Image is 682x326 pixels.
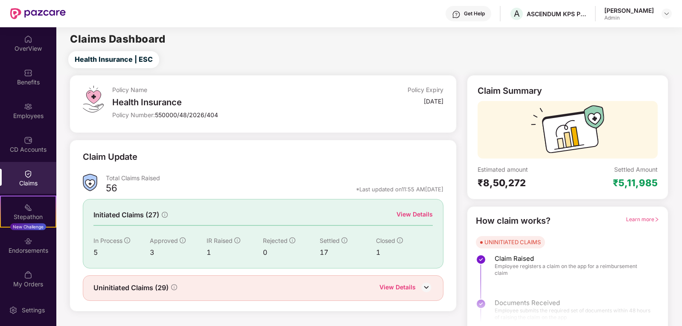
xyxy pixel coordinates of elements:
[93,210,159,220] span: Initiated Claims (27)
[396,210,433,219] div: View Details
[476,254,486,265] img: svg+xml;base64,PHN2ZyBpZD0iU3RlcC1Eb25lLTMyeDMyIiB4bWxucz0iaHR0cDovL3d3dy53My5vcmcvMjAwMC9zdmciIH...
[478,86,542,96] div: Claim Summary
[155,111,218,118] span: 550000/48/2026/404
[112,111,333,119] div: Policy Number:
[495,254,651,263] span: Claim Raised
[162,212,168,218] span: info-circle
[24,69,32,77] img: svg+xml;base64,PHN2ZyBpZD0iQmVuZWZpdHMiIHhtbG5zPSJodHRwOi8vd3d3LnczLm9yZy8yMDAwL3N2ZyIgd2lkdGg9Ij...
[654,217,659,222] span: right
[106,174,443,182] div: Total Claims Raised
[531,105,604,159] img: svg+xml;base64,PHN2ZyB3aWR0aD0iMTcyIiBoZWlnaHQ9IjExMyIgdmlld0JveD0iMCAwIDE3MiAxMTMiIGZpbGw9Im5vbm...
[604,6,654,14] div: [PERSON_NAME]
[263,237,288,244] span: Rejected
[420,281,433,294] img: DownIcon
[613,177,658,189] div: ₹5,11,985
[464,10,485,17] div: Get Help
[68,51,159,68] button: Health Insurance | ESC
[93,283,169,293] span: Uninitiated Claims (29)
[24,102,32,111] img: svg+xml;base64,PHN2ZyBpZD0iRW1wbG95ZWVzIiB4bWxucz0iaHR0cDovL3d3dy53My5vcmcvMjAwMC9zdmciIHdpZHRoPS...
[478,165,568,173] div: Estimated amount
[376,247,432,258] div: 1
[24,203,32,212] img: svg+xml;base64,PHN2ZyB4bWxucz0iaHR0cDovL3d3dy53My5vcmcvMjAwMC9zdmciIHdpZHRoPSIyMSIgaGVpZ2h0PSIyMC...
[24,237,32,245] img: svg+xml;base64,PHN2ZyBpZD0iRW5kb3JzZW1lbnRzIiB4bWxucz0iaHR0cDovL3d3dy53My5vcmcvMjAwMC9zdmciIHdpZH...
[663,10,670,17] img: svg+xml;base64,PHN2ZyBpZD0iRHJvcGRvd24tMzJ4MzIiIHhtbG5zPSJodHRwOi8vd3d3LnczLm9yZy8yMDAwL3N2ZyIgd2...
[83,150,137,164] div: Claim Update
[93,237,122,244] span: In Process
[320,247,376,258] div: 17
[484,238,541,246] div: UNINITIATED CLAIMS
[263,247,319,258] div: 0
[112,86,333,94] div: Policy Name
[527,10,586,18] div: ASCENDUM KPS PRIVATE LIMITED
[19,306,47,314] div: Settings
[514,9,520,19] span: A
[478,177,568,189] div: ₹8,50,272
[495,263,651,277] span: Employee registers a claim on the app for a reimbursement claim
[9,306,17,314] img: svg+xml;base64,PHN2ZyBpZD0iU2V0dGluZy0yMHgyMCIgeG1sbnM9Imh0dHA6Ly93d3cudzMub3JnLzIwMDAvc3ZnIiB3aW...
[124,237,130,243] span: info-circle
[320,237,340,244] span: Settled
[379,283,416,294] div: View Details
[614,165,658,173] div: Settled Amount
[289,237,295,243] span: info-circle
[93,247,150,258] div: 5
[356,185,443,193] div: *Last updated on 11:55 AM[DATE]
[24,136,32,144] img: svg+xml;base64,PHN2ZyBpZD0iQ0RfQWNjb3VudHMiIGRhdGEtbmFtZT0iQ0QgQWNjb3VudHMiIHhtbG5zPSJodHRwOi8vd3...
[626,216,659,222] span: Learn more
[24,35,32,43] img: svg+xml;base64,PHN2ZyBpZD0iSG9tZSIgeG1sbnM9Imh0dHA6Ly93d3cudzMub3JnLzIwMDAvc3ZnIiB3aWR0aD0iMjAiIG...
[10,223,46,230] div: New Challenge
[75,54,153,65] span: Health Insurance | ESC
[397,237,403,243] span: info-circle
[207,237,233,244] span: IR Raised
[24,271,32,279] img: svg+xml;base64,PHN2ZyBpZD0iTXlfT3JkZXJzIiBkYXRhLW5hbWU9Ik15IE9yZGVycyIgeG1sbnM9Imh0dHA6Ly93d3cudz...
[10,8,66,19] img: New Pazcare Logo
[24,170,32,178] img: svg+xml;base64,PHN2ZyBpZD0iQ2xhaW0iIHhtbG5zPSJodHRwOi8vd3d3LnczLm9yZy8yMDAwL3N2ZyIgd2lkdGg9IjIwIi...
[180,237,186,243] span: info-circle
[83,86,104,113] img: svg+xml;base64,PHN2ZyB4bWxucz0iaHR0cDovL3d3dy53My5vcmcvMjAwMC9zdmciIHdpZHRoPSI0OS4zMiIgaGVpZ2h0PS...
[171,284,177,290] span: info-circle
[83,174,97,191] img: ClaimsSummaryIcon
[207,247,263,258] div: 1
[150,237,178,244] span: Approved
[376,237,395,244] span: Closed
[476,214,551,228] div: How claim works?
[424,97,443,105] div: [DATE]
[70,34,165,44] h2: Claims Dashboard
[112,97,333,107] div: Health Insurance
[408,86,443,94] div: Policy Expiry
[452,10,460,19] img: svg+xml;base64,PHN2ZyBpZD0iSGVscC0zMngzMiIgeG1sbnM9Imh0dHA6Ly93d3cudzMub3JnLzIwMDAvc3ZnIiB3aWR0aD...
[234,237,240,243] span: info-circle
[150,247,206,258] div: 3
[604,14,654,21] div: Admin
[106,182,117,196] div: 56
[1,213,55,221] div: Stepathon
[341,237,347,243] span: info-circle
